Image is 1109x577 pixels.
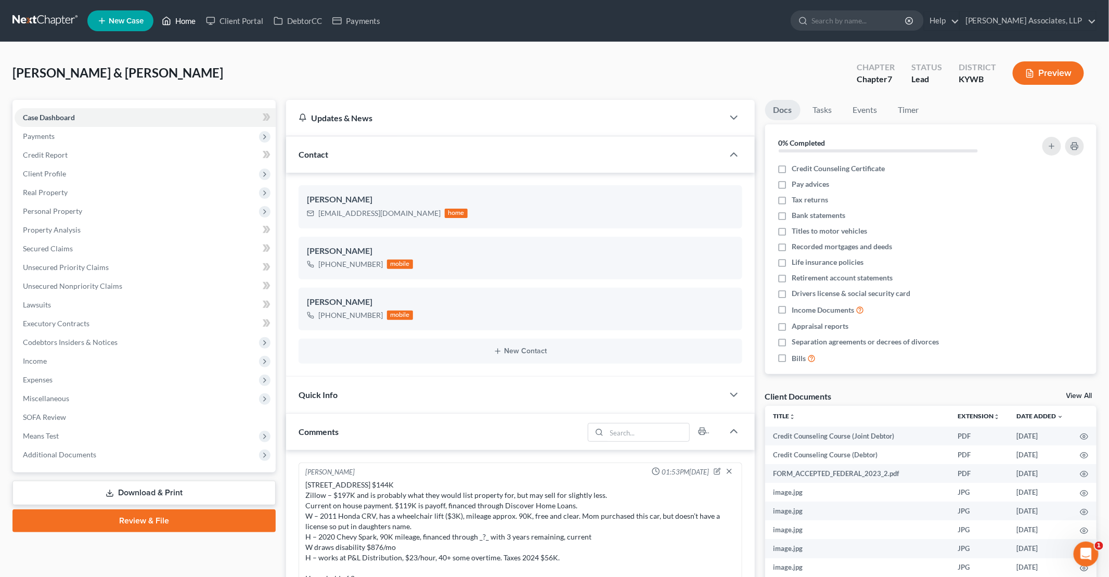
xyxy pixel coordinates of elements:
div: [PHONE_NUMBER] [318,259,383,270]
div: Client Documents [765,391,832,402]
td: [DATE] [1008,483,1072,502]
span: Secured Claims [23,244,73,253]
span: Credit Report [23,150,68,159]
span: Separation agreements or decrees of divorces [792,337,939,347]
span: Additional Documents [23,450,96,459]
td: [DATE] [1008,539,1072,558]
td: JPG [949,502,1008,520]
span: Contact [299,149,328,159]
div: mobile [387,311,413,320]
span: Personal Property [23,207,82,215]
span: Life insurance policies [792,257,864,267]
span: Codebtors Insiders & Notices [23,338,118,347]
a: Extensionunfold_more [958,412,1000,420]
td: [DATE] [1008,464,1072,483]
a: Timer [890,100,927,120]
a: Download & Print [12,481,276,505]
span: Expenses [23,375,53,384]
a: Lawsuits [15,296,276,314]
span: New Case [109,17,144,25]
div: [PERSON_NAME] [307,245,734,258]
span: SOFA Review [23,413,66,421]
span: Tax returns [792,195,829,205]
span: Quick Info [299,390,338,400]
td: image.jpg [765,483,950,502]
i: unfold_more [994,414,1000,420]
span: Titles to motor vehicles [792,226,868,236]
i: unfold_more [790,414,796,420]
div: [PERSON_NAME] [307,296,734,309]
span: Credit Counseling Certificate [792,163,885,174]
td: Credit Counseling Course (Joint Debtor) [765,427,950,445]
td: PDF [949,427,1008,445]
a: Home [157,11,201,30]
a: [PERSON_NAME] Associates, LLP [960,11,1096,30]
td: [DATE] [1008,558,1072,577]
div: KYWB [959,73,996,85]
div: [EMAIL_ADDRESS][DOMAIN_NAME] [318,208,441,219]
span: Bank statements [792,210,846,221]
td: image.jpg [765,502,950,520]
td: image.jpg [765,558,950,577]
button: New Contact [307,347,734,355]
a: Executory Contracts [15,314,276,333]
a: Property Analysis [15,221,276,239]
span: Drivers license & social security card [792,288,911,299]
button: Preview [1013,61,1084,85]
td: PDF [949,464,1008,483]
a: Case Dashboard [15,108,276,127]
a: Unsecured Nonpriority Claims [15,277,276,296]
span: Client Profile [23,169,66,178]
span: Real Property [23,188,68,197]
a: Review & File [12,509,276,532]
span: 1 [1095,542,1103,550]
div: [PERSON_NAME] [305,467,355,478]
i: expand_more [1057,414,1063,420]
a: Secured Claims [15,239,276,258]
td: [DATE] [1008,502,1072,520]
a: Docs [765,100,801,120]
td: FORM_ACCEPTED_FEDERAL_2023_2.pdf [765,464,950,483]
iframe: Intercom live chat [1074,542,1099,567]
span: Unsecured Priority Claims [23,263,109,272]
span: Miscellaneous [23,394,69,403]
span: Income [23,356,47,365]
td: Credit Counseling Course (Debtor) [765,445,950,464]
td: image.jpg [765,539,950,558]
td: JPG [949,520,1008,539]
td: PDF [949,445,1008,464]
span: Income Documents [792,305,855,315]
a: Unsecured Priority Claims [15,258,276,277]
input: Search... [607,424,689,441]
td: [DATE] [1008,427,1072,445]
span: Pay advices [792,179,830,189]
span: Executory Contracts [23,319,89,328]
div: Chapter [857,73,895,85]
a: Events [845,100,886,120]
span: Case Dashboard [23,113,75,122]
div: [PERSON_NAME] [307,194,734,206]
div: Chapter [857,61,895,73]
td: [DATE] [1008,520,1072,539]
a: Titleunfold_more [773,412,796,420]
a: Payments [327,11,385,30]
a: Date Added expand_more [1016,412,1063,420]
div: District [959,61,996,73]
span: 7 [887,74,892,84]
span: Property Analysis [23,225,81,234]
span: Appraisal reports [792,321,849,331]
span: 01:53PM[DATE] [662,467,710,477]
a: Tasks [805,100,841,120]
span: [PERSON_NAME] & [PERSON_NAME] [12,65,223,80]
span: Retirement account statements [792,273,893,283]
div: [PHONE_NUMBER] [318,310,383,320]
span: Means Test [23,431,59,440]
div: mobile [387,260,413,269]
span: Unsecured Nonpriority Claims [23,281,122,290]
span: Lawsuits [23,300,51,309]
div: Status [911,61,942,73]
td: JPG [949,483,1008,502]
strong: 0% Completed [779,138,826,147]
div: home [445,209,468,218]
input: Search by name... [811,11,907,30]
